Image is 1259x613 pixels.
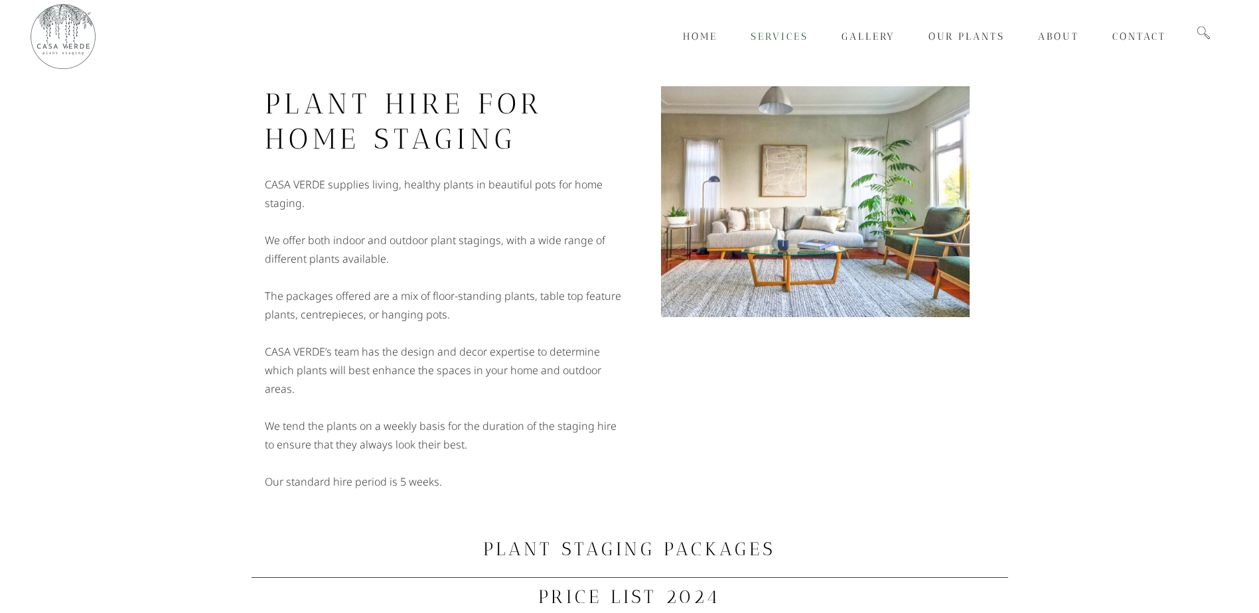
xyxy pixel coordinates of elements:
span: Our Plants [928,31,1005,42]
h3: PRICE LIST 2024 [258,584,1001,610]
span: Services [751,31,808,42]
p: CASA VERDE’s team has the design and decor expertise to determine which plants will best enhance ... [265,342,623,398]
span: About [1038,31,1079,42]
img: Plant Hire [661,86,969,317]
h2: PLANT HIRE FOR HOME STAGING [265,86,623,157]
p: We offer both indoor and outdoor plant stagings, with a wide range of different plants available. [265,231,623,268]
p: The packages offered are a mix of floor-standing plants, table top feature plants, centrepieces, ... [265,287,623,324]
span: Contact [1112,31,1166,42]
p: CASA VERDE supplies living, healthy plants in beautiful pots for home staging. [265,175,623,212]
p: Our standard hire period is 5 weeks. [265,472,623,491]
span: Home [683,31,717,42]
span: Gallery [842,31,895,42]
h3: PLANT STAGING PACKAGES [258,537,1001,562]
p: We tend the plants on a weekly basis for the duration of the staging hire to ensure that they alw... [265,417,623,454]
